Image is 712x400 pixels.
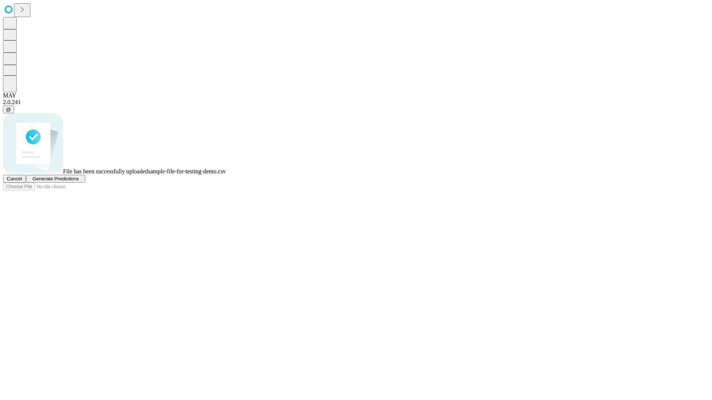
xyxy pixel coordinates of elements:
button: Generate Predictions [26,175,85,183]
span: Generate Predictions [32,176,79,181]
span: File has been successfully uploaded [63,168,148,174]
button: @ [3,106,14,113]
span: Cancel [7,176,22,181]
span: @ [6,107,11,112]
span: sample-file-for-testing-demo.csv [148,168,226,174]
div: MAY [3,92,709,99]
button: Cancel [3,175,26,183]
div: 2.0.241 [3,99,709,106]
